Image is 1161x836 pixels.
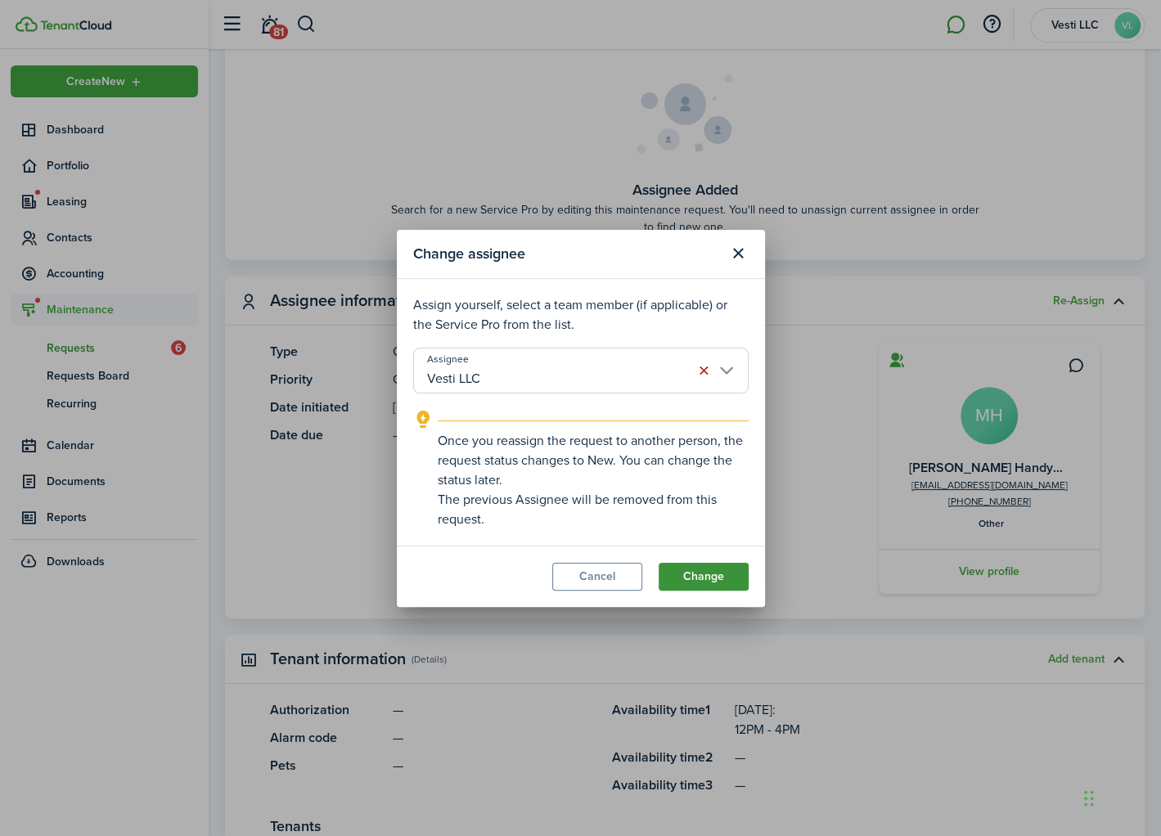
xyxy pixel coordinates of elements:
button: Change [659,563,749,591]
i: outline [413,410,434,429]
div: Drag [1084,774,1094,823]
input: Unassigned [413,348,749,393]
iframe: Chat Widget [1079,757,1161,836]
button: Cancel [552,563,642,591]
button: Close modal [725,240,753,267]
modal-title: Change assignee [413,238,721,270]
p: Assign yourself, select a team member (if applicable) or the Service Pro from the list. [413,295,749,335]
explanation-description: Once you reassign the request to another person, the request status changes to New. You can chang... [438,431,749,529]
button: Clear [693,360,716,383]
